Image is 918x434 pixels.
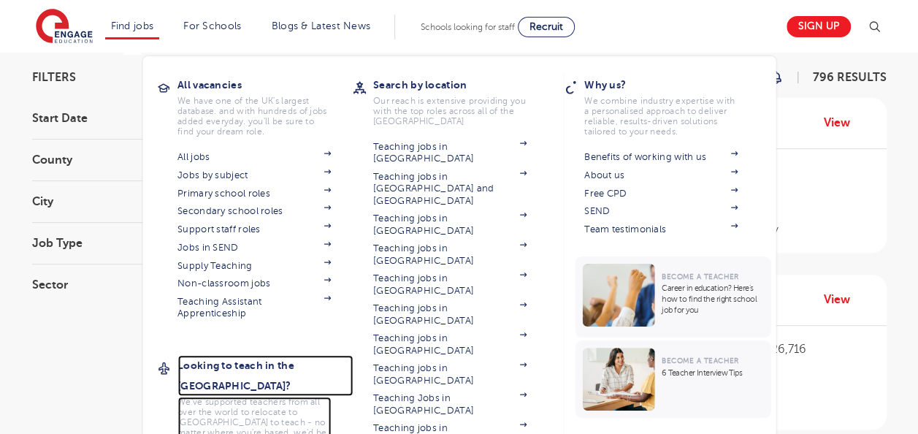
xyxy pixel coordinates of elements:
p: Career in education? Here’s how to find the right school job for you [662,283,763,316]
span: Become a Teacher [662,357,738,365]
a: Free CPD [584,188,738,199]
p: £70 - £80 [714,164,871,181]
a: View [824,290,861,309]
p: £21,731 - £26,716 [714,340,871,358]
a: Search by locationOur reach is extensive providing you with the top roles across all of the [GEOG... [373,75,548,126]
span: Filters [32,72,76,83]
span: Recruit [529,21,563,32]
span: Schools looking for staff [421,22,515,32]
a: Teaching jobs in [GEOGRAPHIC_DATA] [373,332,527,357]
h3: Looking to teach in the [GEOGRAPHIC_DATA]? [177,355,353,396]
p: We have one of the UK's largest database. and with hundreds of jobs added everyday. you'll be sur... [177,96,331,137]
a: Non-classroom jobs [177,278,331,289]
a: Teaching jobs in [GEOGRAPHIC_DATA] [373,213,527,237]
p: We combine industry expertise with a personalised approach to deliver reliable, results-driven so... [584,96,738,137]
a: Blogs & Latest News [272,20,371,31]
span: 796 RESULTS [813,71,887,84]
a: Why us?We combine industry expertise with a personalised approach to deliver reliable, results-dr... [584,75,760,137]
a: View [824,113,861,132]
h3: Job Type [32,237,193,249]
a: Find jobs [111,20,154,31]
h3: Why us? [584,75,760,95]
p: SEN [714,192,871,210]
h3: Search by location [373,75,548,95]
h3: All vacancies [177,75,353,95]
a: Teaching jobs in [GEOGRAPHIC_DATA] [373,302,527,327]
p: Our reach is extensive providing you with the top roles across all of the [GEOGRAPHIC_DATA] [373,96,527,126]
h3: Start Date [32,113,193,124]
h3: City [32,196,193,208]
a: Teaching Assistant Apprenticeship [177,296,331,320]
a: Benefits of working with us [584,151,738,163]
a: Jobs in SEND [177,242,331,254]
a: SEND [584,205,738,217]
a: Teaching jobs in [GEOGRAPHIC_DATA] [373,141,527,165]
h3: County [32,154,193,166]
a: Teaching jobs in [GEOGRAPHIC_DATA] [373,273,527,297]
a: Become a Teacher6 Teacher Interview Tips [575,340,774,418]
h3: Sector [32,279,193,291]
a: About us [584,170,738,181]
a: All vacanciesWe have one of the UK's largest database. and with hundreds of jobs added everyday. ... [177,75,353,137]
p: Long Term [714,397,871,415]
p: 6 Teacher Interview Tips [662,368,763,378]
a: Primary school roles [177,188,331,199]
a: For Schools [183,20,241,31]
a: Support staff roles [177,224,331,235]
a: Sign up [787,16,851,37]
a: Become a TeacherCareer in education? Here’s how to find the right school job for you [575,256,774,338]
span: Become a Teacher [662,273,738,281]
img: Engage Education [36,9,93,45]
a: Team testimonials [584,224,738,235]
a: Teaching Jobs in [GEOGRAPHIC_DATA] [373,392,527,416]
p: Daily Supply [714,221,871,238]
p: Primary [714,369,871,387]
a: Teaching jobs in [GEOGRAPHIC_DATA] [373,243,527,267]
a: Teaching jobs in [GEOGRAPHIC_DATA] and [GEOGRAPHIC_DATA] [373,171,527,207]
a: Supply Teaching [177,260,331,272]
a: Recruit [518,17,575,37]
a: All jobs [177,151,331,163]
a: Jobs by subject [177,170,331,181]
a: Secondary school roles [177,205,331,217]
a: Teaching jobs in [GEOGRAPHIC_DATA] [373,362,527,387]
